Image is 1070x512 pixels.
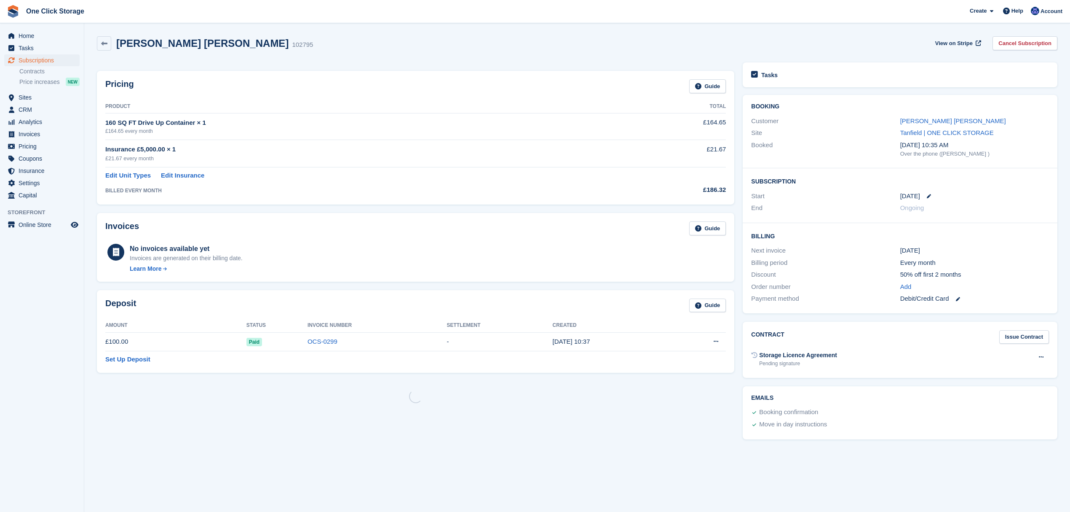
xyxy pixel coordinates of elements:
div: Debit/Credit Card [900,294,1049,304]
a: Guide [689,299,726,313]
div: Payment method [751,294,900,304]
h2: Billing [751,232,1049,240]
span: Settings [19,177,69,189]
div: £186.32 [611,185,726,195]
h2: Contract [751,330,784,344]
a: menu [4,165,80,177]
div: £21.67 every month [105,154,611,163]
h2: Emails [751,395,1049,402]
td: £164.65 [611,113,726,140]
div: Booking confirmation [759,407,818,418]
a: Cancel Subscription [992,36,1057,50]
th: Total [611,100,726,113]
td: £100.00 [105,332,246,351]
div: NEW [66,78,80,86]
a: menu [4,140,80,152]
div: Order number [751,282,900,292]
a: Issue Contract [999,330,1049,344]
span: Create [970,7,987,15]
h2: [PERSON_NAME] [PERSON_NAME] [116,38,289,49]
div: Start [751,191,900,201]
div: Move in day instructions [759,420,827,430]
th: Status [246,319,308,332]
a: menu [4,219,80,231]
div: Pending signature [759,360,837,367]
h2: Invoices [105,221,139,235]
span: Online Store [19,219,69,231]
a: menu [4,92,80,103]
a: Guide [689,79,726,93]
div: Next invoice [751,246,900,256]
span: Paid [246,338,262,346]
div: Over the phone ([PERSON_NAME] ) [900,150,1049,158]
div: 50% off first 2 months [900,270,1049,280]
span: Sites [19,92,69,103]
td: - [447,332,552,351]
span: Help [1011,7,1023,15]
div: Billing period [751,258,900,268]
span: CRM [19,104,69,116]
img: stora-icon-8386f47178a22dfd0bd8f6a31ec36ba5ce8667c1dd55bd0f319d3a0aa187defe.svg [7,5,19,18]
span: Subscriptions [19,54,69,66]
span: Analytics [19,116,69,128]
span: Pricing [19,140,69,152]
div: BILLED EVERY MONTH [105,187,611,194]
span: Insurance [19,165,69,177]
a: Set Up Deposit [105,355,150,364]
a: Edit Insurance [161,171,204,181]
div: [DATE] 10:35 AM [900,140,1049,150]
a: Learn More [130,264,243,273]
a: OCS-0299 [308,338,337,345]
a: Edit Unit Types [105,171,151,181]
a: Price increases NEW [19,77,80,86]
a: Preview store [70,220,80,230]
a: Add [900,282,912,292]
a: [PERSON_NAME] [PERSON_NAME] [900,117,1006,124]
span: View on Stripe [935,39,973,48]
a: Guide [689,221,726,235]
span: Price increases [19,78,60,86]
a: menu [4,30,80,42]
span: Home [19,30,69,42]
span: Capital [19,189,69,201]
div: Booked [751,140,900,158]
div: Storage Licence Agreement [759,351,837,360]
span: Invoices [19,128,69,140]
div: [DATE] [900,246,1049,256]
a: One Click Storage [23,4,88,18]
time: 2025-08-21 09:37:14 UTC [553,338,590,345]
a: menu [4,177,80,189]
a: menu [4,128,80,140]
span: Tasks [19,42,69,54]
div: Every month [900,258,1049,268]
a: Tanfield | ONE CLICK STORAGE [900,129,994,136]
span: Ongoing [900,204,924,211]
div: End [751,203,900,213]
div: Invoices are generated on their billing date. [130,254,243,263]
h2: Subscription [751,177,1049,185]
span: Coupons [19,153,69,164]
a: menu [4,104,80,116]
div: £164.65 every month [105,127,611,135]
div: Customer [751,116,900,126]
th: Settlement [447,319,552,332]
div: Learn More [130,264,161,273]
th: Amount [105,319,246,332]
a: menu [4,153,80,164]
a: View on Stripe [932,36,983,50]
a: menu [4,42,80,54]
a: Contracts [19,67,80,75]
div: 160 SQ FT Drive Up Container × 1 [105,118,611,128]
div: Insurance £5,000.00 × 1 [105,145,611,154]
div: Discount [751,270,900,280]
img: Thomas [1031,7,1039,15]
span: Storefront [8,208,84,217]
div: Site [751,128,900,138]
div: 102795 [292,40,313,50]
a: menu [4,116,80,128]
time: 2025-09-15 00:00:00 UTC [900,191,920,201]
h2: Tasks [761,71,778,79]
td: £21.67 [611,140,726,167]
th: Invoice Number [308,319,447,332]
th: Product [105,100,611,113]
